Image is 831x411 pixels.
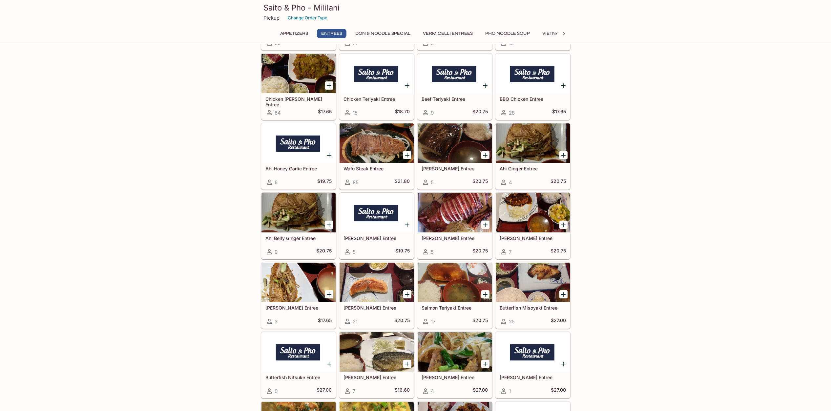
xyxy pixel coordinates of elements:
a: [PERSON_NAME] Entree7$16.60 [339,332,414,398]
a: Chicken [PERSON_NAME] Entree64$17.65 [261,54,336,120]
a: [PERSON_NAME] Entree4$27.00 [417,332,492,398]
h3: Saito & Pho - Mililani [263,3,568,13]
h5: $20.75 [316,248,332,256]
span: 6 [275,179,278,185]
h5: Butterfish Misoyaki Entree [500,305,566,311]
h5: $27.00 [317,387,332,395]
button: Add Saba Shioyaki Entree [403,360,411,368]
div: Chicken Katsu Curry Entree [261,54,336,93]
div: Ika Teriyaki Entree [496,193,570,232]
div: Salmon Teriyaki Entree [418,263,492,302]
h5: $20.75 [472,248,488,256]
h5: $19.75 [395,248,410,256]
div: Ahi Teriyaki Entree [418,123,492,163]
h5: Wafu Steak Entree [343,166,410,171]
div: Saba Shioyaki Entree [340,332,414,372]
h5: BBQ Chicken Entree [500,96,566,102]
div: Beef Teriyaki Entree [418,54,492,93]
button: Add Salmon Shioyaki Entree [403,290,411,298]
a: BBQ Chicken Entree28$17.65 [495,54,570,120]
div: Salmon Shioyaki Entree [340,263,414,302]
button: Entrees [317,29,346,38]
div: Chicken Teriyaki Entree [340,54,414,93]
button: Add Basa Ginger Entree [325,290,333,298]
div: BBQ Chicken Entree [496,54,570,93]
button: Add Wafu Steak Entree [403,151,411,159]
span: 4 [509,179,512,185]
h5: Salmon Teriyaki Entree [422,305,488,311]
h5: Ahi Honey Garlic Entree [265,166,332,171]
button: Add Ahi Honey Garlic Entree [325,151,333,159]
div: Hamachi Kama Teriyaki Entree [496,332,570,372]
h5: $20.75 [551,248,566,256]
button: Appetizers [277,29,312,38]
div: Butterfish Misoyaki Entree [496,263,570,302]
button: Add Ahi Nitsuke Entree [403,221,411,229]
button: Vermicelli Entrees [419,29,476,38]
button: Add Ahi Ginger Entree [559,151,568,159]
span: 5 [353,249,356,255]
a: Ahi Honey Garlic Entree6$19.75 [261,123,336,189]
h5: $20.75 [472,178,488,186]
span: 7 [353,388,355,394]
div: Ahi Nitsuke Entree [340,193,414,232]
span: 64 [275,110,281,116]
button: Add Ahi Teriyaki Entree [481,151,489,159]
a: [PERSON_NAME] Entree5$19.75 [339,193,414,259]
h5: $16.60 [395,387,410,395]
h5: $20.75 [472,317,488,325]
h5: Chicken [PERSON_NAME] Entree [265,96,332,107]
button: Add Chicken Katsu Curry Entree [325,81,333,90]
div: Ahi Ginger Entree [496,123,570,163]
span: 9 [431,110,434,116]
span: 9 [275,249,278,255]
button: Don & Noodle Special [352,29,414,38]
h5: Butterfish Nitsuke Entree [265,375,332,380]
div: Ika Shioyaki Entree [418,193,492,232]
button: Pho Noodle Soup [482,29,533,38]
h5: $27.00 [551,317,566,325]
a: Butterfish Misoyaki Entree25$27.00 [495,262,570,329]
span: 3 [275,318,278,325]
button: Change Order Type [285,13,330,23]
h5: $20.75 [394,317,410,325]
h5: Ahi Ginger Entree [500,166,566,171]
button: Add Hamachi Kama Teriyaki Entree [559,360,568,368]
h5: [PERSON_NAME] Entree [343,235,410,241]
span: 4 [431,388,434,394]
span: 21 [353,318,358,325]
span: 5 [431,249,434,255]
a: [PERSON_NAME] Entree5$20.75 [417,123,492,189]
a: Chicken Teriyaki Entree15$18.70 [339,54,414,120]
a: Ahi Belly Ginger Entree9$20.75 [261,193,336,259]
button: Add Chicken Teriyaki Entree [403,81,411,90]
a: [PERSON_NAME] Entree1$27.00 [495,332,570,398]
h5: Beef Teriyaki Entree [422,96,488,102]
span: 1 [509,388,511,394]
h5: [PERSON_NAME] Entree [343,305,410,311]
h5: [PERSON_NAME] Entree [500,375,566,380]
button: Add Ahi Belly Ginger Entree [325,221,333,229]
h5: [PERSON_NAME] Entree [422,375,488,380]
button: Add Butterfish Misoyaki Entree [559,290,568,298]
a: [PERSON_NAME] Entree7$20.75 [495,193,570,259]
button: Add Ika Shioyaki Entree [481,221,489,229]
button: Add Beef Teriyaki Entree [481,81,489,90]
p: Pickup [263,15,280,21]
button: Add Hamachi Kama Nitsuke Entree [481,360,489,368]
h5: Chicken Teriyaki Entree [343,96,410,102]
div: Wafu Steak Entree [340,123,414,163]
a: [PERSON_NAME] Entree3$17.65 [261,262,336,329]
h5: $20.75 [472,109,488,117]
div: Basa Ginger Entree [261,263,336,302]
span: 17 [431,318,435,325]
a: Salmon Teriyaki Entree17$20.75 [417,262,492,329]
div: Butterfish Nitsuke Entree [261,332,336,372]
div: Hamachi Kama Nitsuke Entree [418,332,492,372]
h5: $19.75 [317,178,332,186]
span: 28 [509,110,515,116]
h5: $27.00 [473,387,488,395]
a: Beef Teriyaki Entree9$20.75 [417,54,492,120]
h5: $18.70 [395,109,410,117]
h5: Ahi Belly Ginger Entree [265,235,332,241]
